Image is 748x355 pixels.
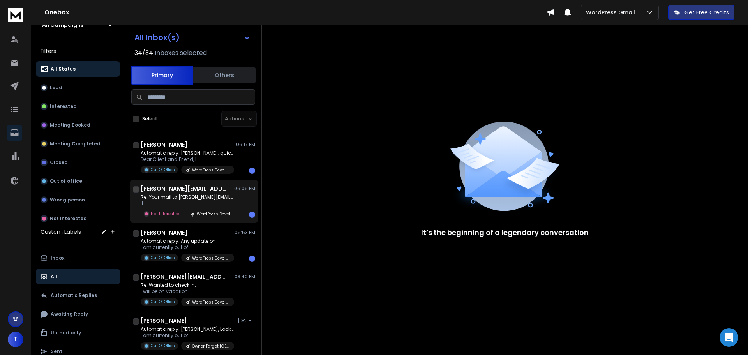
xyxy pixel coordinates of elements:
[142,116,157,122] label: Select
[128,30,257,45] button: All Inbox(s)
[44,8,547,17] h1: Onebox
[249,256,255,262] div: 1
[50,141,101,147] p: Meeting Completed
[234,185,255,192] p: 06:06 PM
[141,194,234,200] p: Re: Your mail to [PERSON_NAME][EMAIL_ADDRESS][DOMAIN_NAME]
[50,122,90,128] p: Meeting Booked
[141,156,234,162] p: Dear Client and Friend, I
[197,211,234,217] p: WordPress Development - August
[36,269,120,284] button: All
[235,230,255,236] p: 05:53 PM
[141,244,234,251] p: I am currently out of
[141,141,187,148] h1: [PERSON_NAME]
[36,288,120,303] button: Automatic Replies
[36,192,120,208] button: Wrong person
[720,328,738,347] div: Open Intercom Messenger
[51,255,64,261] p: Inbox
[50,103,77,110] p: Interested
[36,80,120,95] button: Lead
[192,167,229,173] p: WordPress Development - August
[134,34,180,41] h1: All Inbox(s)
[192,343,229,349] p: Owner Target [GEOGRAPHIC_DATA]
[8,8,23,22] img: logo
[36,306,120,322] button: Awaiting Reply
[51,330,81,336] p: Unread only
[151,299,175,305] p: Out Of Office
[36,250,120,266] button: Inbox
[151,343,175,349] p: Out Of Office
[51,348,62,355] p: Sent
[141,317,187,325] h1: [PERSON_NAME]
[151,167,175,173] p: Out Of Office
[141,273,226,281] h1: [PERSON_NAME][EMAIL_ADDRESS][DOMAIN_NAME]
[238,318,255,324] p: [DATE]
[193,67,256,84] button: Others
[36,173,120,189] button: Out of office
[421,227,589,238] p: It’s the beginning of a legendary conversation
[36,211,120,226] button: Not Interested
[141,229,187,237] h1: [PERSON_NAME]
[51,274,57,280] p: All
[50,215,87,222] p: Not Interested
[36,155,120,170] button: Closed
[36,46,120,57] h3: Filters
[36,325,120,341] button: Unread only
[134,48,153,58] span: 34 / 34
[668,5,734,20] button: Get Free Credits
[236,141,255,148] p: 06:17 PM
[141,326,234,332] p: Automatic reply: [PERSON_NAME], Looking to
[50,178,82,184] p: Out of office
[8,332,23,347] button: T
[141,288,234,295] p: I will be on vacation
[36,117,120,133] button: Meeting Booked
[192,299,229,305] p: WordPress Development - August
[141,150,234,156] p: Automatic reply: [PERSON_NAME], quick website
[41,228,81,236] h3: Custom Labels
[141,200,234,207] p: ||
[192,255,229,261] p: WordPress Development - August
[131,66,193,85] button: Primary
[141,238,234,244] p: Automatic reply: Any update on
[36,99,120,114] button: Interested
[235,274,255,280] p: 03:40 PM
[51,292,97,298] p: Automatic Replies
[51,311,88,317] p: Awaiting Reply
[36,61,120,77] button: All Status
[249,212,255,218] div: 1
[50,197,85,203] p: Wrong person
[684,9,729,16] p: Get Free Credits
[51,66,76,72] p: All Status
[36,136,120,152] button: Meeting Completed
[151,211,180,217] p: Not Interested
[586,9,638,16] p: WordPress Gmail
[36,17,120,33] button: All Campaigns
[141,332,234,339] p: I am currently out of
[155,48,207,58] h3: Inboxes selected
[141,185,226,193] h1: [PERSON_NAME][EMAIL_ADDRESS][DOMAIN_NAME]
[249,168,255,174] div: 1
[50,85,62,91] p: Lead
[50,159,68,166] p: Closed
[42,21,84,29] h1: All Campaigns
[141,282,234,288] p: Re: Wanted to check in,
[151,255,175,261] p: Out Of Office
